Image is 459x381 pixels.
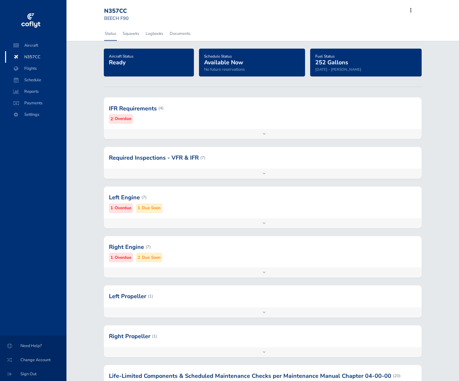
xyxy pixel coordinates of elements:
a: Squawks [122,27,140,41]
small: Due Soon [142,205,161,211]
span: N357CC [11,51,60,63]
small: BEECH F90 [104,15,129,21]
a: Logbooks [145,27,164,41]
img: coflyt logo [20,11,41,30]
small: Overdue [115,205,131,211]
span: No future reservations [204,67,245,72]
small: Due Soon [142,254,161,261]
span: Need Help? [8,340,59,352]
span: 252 Gallons [315,59,348,66]
span: Fuel Status [315,54,335,59]
span: Schedule [11,74,60,86]
a: Schedule StatusAvailable Now [204,52,243,67]
small: Overdue [115,254,131,261]
span: Aircraft [11,40,60,51]
div: N357CC [104,8,150,15]
span: Change Account [8,354,59,366]
span: Reports [11,86,60,97]
span: Available Now [204,59,243,66]
span: Schedule Status [204,54,232,59]
span: Sign Out [8,368,59,380]
span: Ready [109,59,126,66]
span: Aircraft Status [109,54,134,59]
span: Payments [11,97,60,109]
a: Status [104,27,117,41]
a: Documents [169,27,191,41]
small: Overdue [115,115,131,122]
span: Settings [11,109,60,120]
small: [DATE] - [PERSON_NAME] [315,67,361,72]
span: Flights [11,63,60,74]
